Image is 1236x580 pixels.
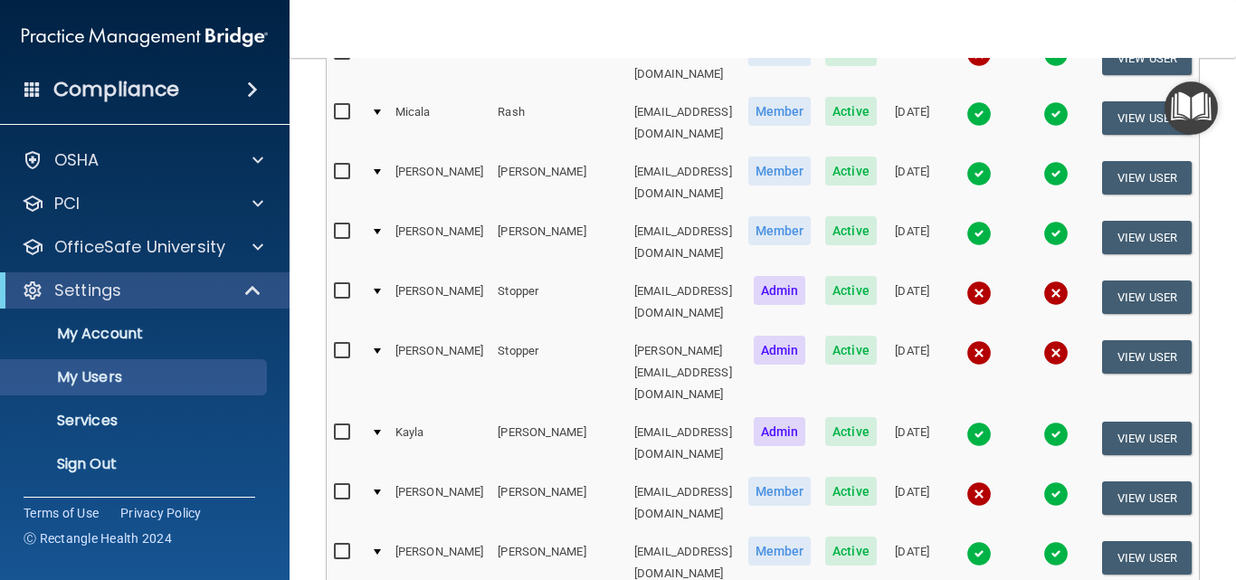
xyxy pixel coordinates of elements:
[22,236,263,258] a: OfficeSafe University
[388,272,490,332] td: [PERSON_NAME]
[54,236,225,258] p: OfficeSafe University
[748,157,812,185] span: Member
[884,153,941,213] td: [DATE]
[388,332,490,414] td: [PERSON_NAME]
[490,272,627,332] td: Stopper
[748,97,812,126] span: Member
[748,477,812,506] span: Member
[54,193,80,214] p: PCI
[490,473,627,533] td: [PERSON_NAME]
[754,417,806,446] span: Admin
[1043,541,1069,566] img: tick.e7d51cea.svg
[490,213,627,272] td: [PERSON_NAME]
[966,541,992,566] img: tick.e7d51cea.svg
[884,93,941,153] td: [DATE]
[754,336,806,365] span: Admin
[627,332,740,414] td: [PERSON_NAME][EMAIL_ADDRESS][DOMAIN_NAME]
[12,325,259,343] p: My Account
[1043,161,1069,186] img: tick.e7d51cea.svg
[22,280,262,301] a: Settings
[627,213,740,272] td: [EMAIL_ADDRESS][DOMAIN_NAME]
[1102,161,1192,195] button: View User
[1102,42,1192,75] button: View User
[53,77,179,102] h4: Compliance
[1043,221,1069,246] img: tick.e7d51cea.svg
[825,477,877,506] span: Active
[825,97,877,126] span: Active
[1102,221,1192,254] button: View User
[884,414,941,473] td: [DATE]
[627,272,740,332] td: [EMAIL_ADDRESS][DOMAIN_NAME]
[388,213,490,272] td: [PERSON_NAME]
[388,473,490,533] td: [PERSON_NAME]
[966,340,992,366] img: cross.ca9f0e7f.svg
[1102,340,1192,374] button: View User
[24,529,172,547] span: Ⓒ Rectangle Health 2024
[1043,101,1069,127] img: tick.e7d51cea.svg
[966,481,992,507] img: cross.ca9f0e7f.svg
[627,153,740,213] td: [EMAIL_ADDRESS][DOMAIN_NAME]
[627,414,740,473] td: [EMAIL_ADDRESS][DOMAIN_NAME]
[490,93,627,153] td: Rash
[825,336,877,365] span: Active
[490,332,627,414] td: Stopper
[1102,422,1192,455] button: View User
[54,280,121,301] p: Settings
[22,19,268,55] img: PMB logo
[490,33,627,93] td: [PERSON_NAME]
[388,93,490,153] td: Micala
[120,504,202,522] a: Privacy Policy
[966,101,992,127] img: tick.e7d51cea.svg
[1165,81,1218,135] button: Open Resource Center
[627,93,740,153] td: [EMAIL_ADDRESS][DOMAIN_NAME]
[627,33,740,93] td: [EMAIL_ADDRESS][DOMAIN_NAME]
[1146,455,1214,524] iframe: Drift Widget Chat Controller
[1102,481,1192,515] button: View User
[12,455,259,473] p: Sign Out
[966,280,992,306] img: cross.ca9f0e7f.svg
[966,221,992,246] img: tick.e7d51cea.svg
[490,153,627,213] td: [PERSON_NAME]
[22,149,263,171] a: OSHA
[884,332,941,414] td: [DATE]
[1043,340,1069,366] img: cross.ca9f0e7f.svg
[884,33,941,93] td: [DATE]
[966,161,992,186] img: tick.e7d51cea.svg
[388,33,490,93] td: [PERSON_NAME]
[825,417,877,446] span: Active
[1043,422,1069,447] img: tick.e7d51cea.svg
[754,276,806,305] span: Admin
[1043,280,1069,306] img: cross.ca9f0e7f.svg
[884,213,941,272] td: [DATE]
[825,216,877,245] span: Active
[1043,481,1069,507] img: tick.e7d51cea.svg
[1102,280,1192,314] button: View User
[12,368,259,386] p: My Users
[1102,101,1192,135] button: View User
[825,537,877,566] span: Active
[24,504,99,522] a: Terms of Use
[748,216,812,245] span: Member
[490,414,627,473] td: [PERSON_NAME]
[388,414,490,473] td: Kayla
[966,422,992,447] img: tick.e7d51cea.svg
[54,149,100,171] p: OSHA
[22,193,263,214] a: PCI
[884,473,941,533] td: [DATE]
[748,537,812,566] span: Member
[1102,541,1192,575] button: View User
[627,473,740,533] td: [EMAIL_ADDRESS][DOMAIN_NAME]
[884,272,941,332] td: [DATE]
[12,412,259,430] p: Services
[825,276,877,305] span: Active
[388,153,490,213] td: [PERSON_NAME]
[825,157,877,185] span: Active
